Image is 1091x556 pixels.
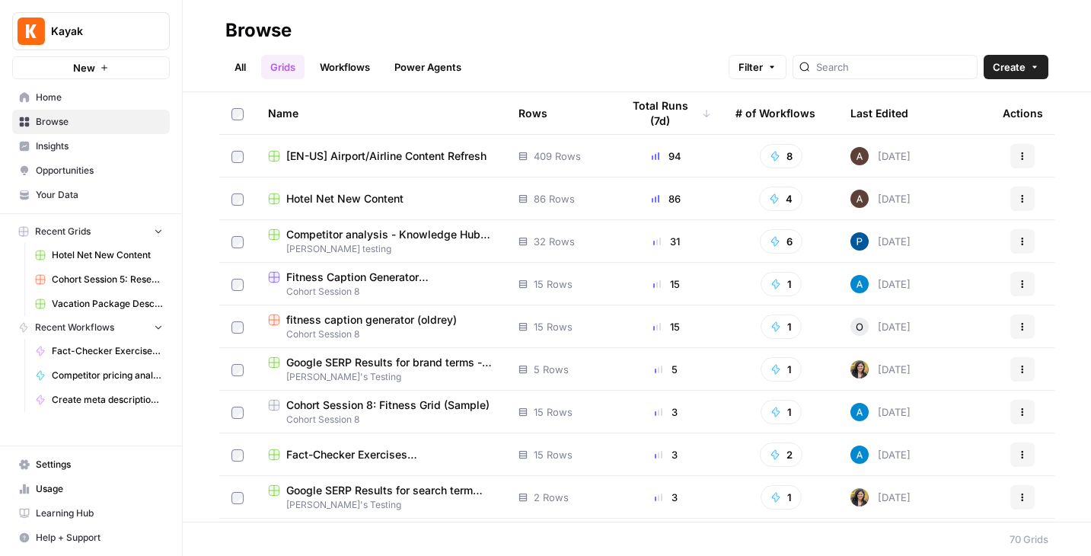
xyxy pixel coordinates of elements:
div: 70 Grids [1010,532,1048,547]
img: o3cqybgnmipr355j8nz4zpq1mc6x [850,403,869,421]
a: Hotel Net New Content [268,191,494,206]
div: Name [268,92,494,134]
span: Cohort Session 8 [268,285,494,299]
button: 1 [761,315,802,339]
span: O [856,319,863,334]
input: Search [816,59,971,75]
span: [PERSON_NAME] testing [268,242,494,256]
div: 15 [621,276,711,292]
button: 1 [761,357,802,382]
img: re7xpd5lpd6r3te7ued3p9atxw8h [850,488,869,506]
span: Cohort Session 5: Research (Ola) [52,273,163,286]
button: Recent Grids [12,220,170,243]
div: Total Runs (7d) [621,92,711,134]
div: [DATE] [850,275,911,293]
a: Create meta description [[PERSON_NAME]] [28,388,170,412]
span: fitness caption generator (oldrey) [286,312,457,328]
div: 94 [621,149,711,164]
a: [EN-US] Airport/Airline Content Refresh [268,149,494,164]
span: [EN-US] Airport/Airline Content Refresh [286,149,486,164]
div: [DATE] [850,488,911,506]
button: Help + Support [12,526,170,550]
a: Vacation Package Description Generator (Ola) Grid [28,292,170,316]
span: Filter [738,59,763,75]
div: 3 [621,404,711,420]
button: Workspace: Kayak [12,12,170,50]
a: Your Data [12,183,170,207]
div: 3 [621,490,711,505]
span: [PERSON_NAME]'s Testing [268,498,494,512]
a: Google SERP Results for search term "cheap flights" Grid[PERSON_NAME]'s Testing [268,483,494,512]
div: 15 [621,319,711,334]
a: All [225,55,255,79]
div: 5 [621,362,711,377]
a: Fact-Checker Exercises (Ola) [28,339,170,363]
button: Create [984,55,1048,79]
button: 1 [761,400,802,424]
button: 6 [760,229,802,254]
span: Google SERP Results for brand terms - KAYAK Grid [286,355,494,370]
span: Kayak [51,24,143,39]
a: Grids [261,55,305,79]
a: Google SERP Results for brand terms - KAYAK Grid[PERSON_NAME]'s Testing [268,355,494,384]
img: Kayak Logo [18,18,45,45]
button: 8 [760,144,802,168]
button: Filter [729,55,786,79]
span: Fact-Checker Exercises ([PERSON_NAME] [286,447,494,462]
a: Fact-Checker Exercises ([PERSON_NAME] [268,447,494,462]
div: [DATE] [850,360,911,379]
div: # of Workflows [735,92,815,134]
a: Settings [12,452,170,477]
a: Hotel Net New Content [28,243,170,267]
span: Usage [36,482,163,496]
img: wtbmvrjo3qvncyiyitl6zoukl9gz [850,190,869,208]
span: 15 Rows [534,319,573,334]
button: 4 [759,187,802,211]
button: New [12,56,170,79]
span: New [73,60,95,75]
a: Fitness Caption Generator ([PERSON_NAME])Cohort Session 8 [268,270,494,299]
a: Usage [12,477,170,501]
div: 31 [621,234,711,249]
div: [DATE] [850,190,911,208]
div: 3 [621,447,711,462]
a: Home [12,85,170,110]
span: Hotel Net New Content [52,248,163,262]
a: Workflows [311,55,379,79]
a: Competitor analysis - Knowledge Hub Grid[PERSON_NAME] testing [268,227,494,256]
div: Rows [518,92,547,134]
span: Cohort Session 8: Fitness Grid (Sample) [286,398,490,413]
span: Fact-Checker Exercises (Ola) [52,344,163,358]
span: Fitness Caption Generator ([PERSON_NAME]) [286,270,494,285]
a: Cohort Session 8: Fitness Grid (Sample)Cohort Session 8 [268,398,494,427]
span: Learning Hub [36,506,163,520]
a: Power Agents [385,55,471,79]
div: Browse [225,18,292,43]
img: pl7e58t6qlk7gfgh2zr3oyga3gis [850,232,869,251]
span: Competitor pricing analysis ([PERSON_NAME]) [52,369,163,382]
div: [DATE] [850,446,911,464]
div: [DATE] [850,403,911,421]
div: Actions [1003,92,1043,134]
a: Opportunities [12,158,170,183]
span: Recent Workflows [35,321,114,334]
a: Insights [12,134,170,158]
span: 32 Rows [534,234,575,249]
span: Your Data [36,188,163,202]
a: fitness caption generator (oldrey)Cohort Session 8 [268,312,494,341]
span: 2 Rows [534,490,569,505]
button: 1 [761,272,802,296]
img: wtbmvrjo3qvncyiyitl6zoukl9gz [850,147,869,165]
button: 2 [760,443,802,467]
span: 15 Rows [534,404,573,420]
div: 86 [621,191,711,206]
span: Insights [36,139,163,153]
div: [DATE] [850,232,911,251]
span: Competitor analysis - Knowledge Hub Grid [286,227,494,242]
span: 15 Rows [534,447,573,462]
span: Vacation Package Description Generator (Ola) Grid [52,297,163,311]
span: Home [36,91,163,104]
span: Create [993,59,1026,75]
span: Cohort Session 8 [268,413,494,427]
div: [DATE] [850,147,911,165]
